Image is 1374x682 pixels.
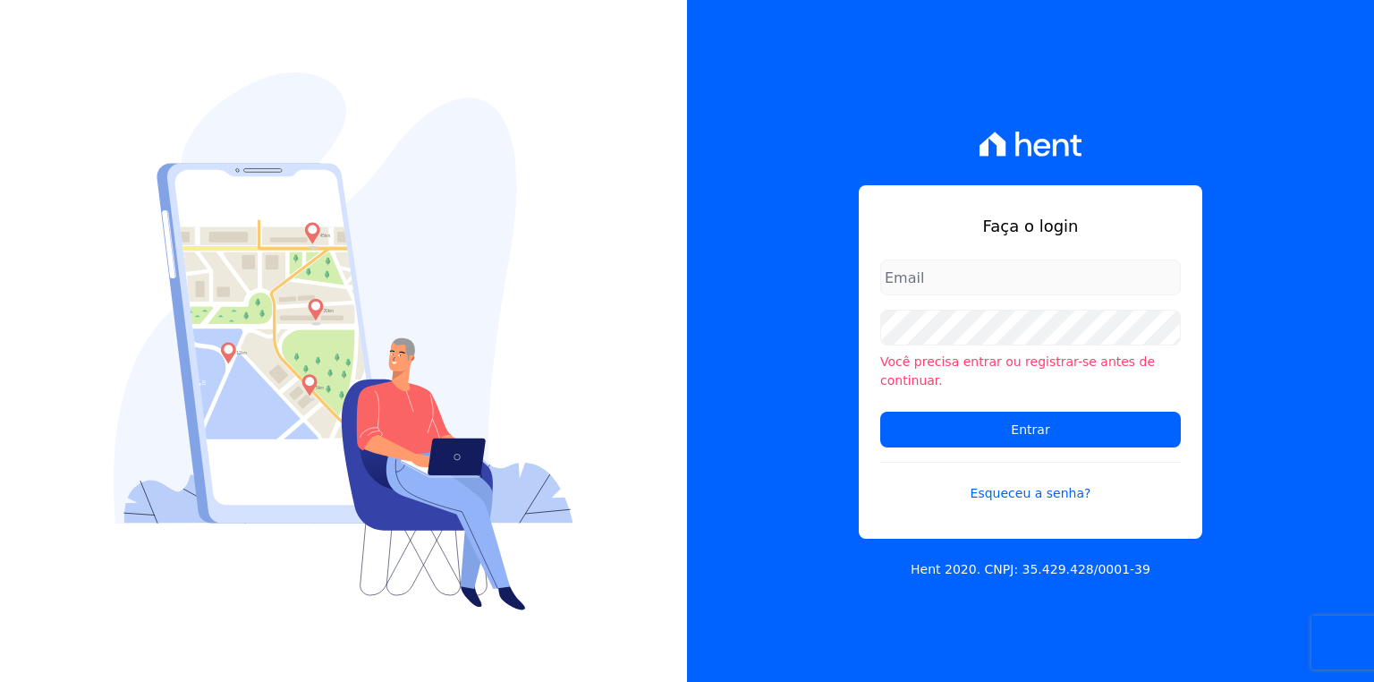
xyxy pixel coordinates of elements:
[880,412,1181,448] input: Entrar
[880,260,1181,295] input: Email
[880,353,1181,390] li: Você precisa entrar ou registrar-se antes de continuar.
[911,560,1150,579] p: Hent 2020. CNPJ: 35.429.428/0001-39
[880,462,1181,503] a: Esqueceu a senha?
[114,72,573,610] img: Login
[880,214,1181,238] h1: Faça o login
